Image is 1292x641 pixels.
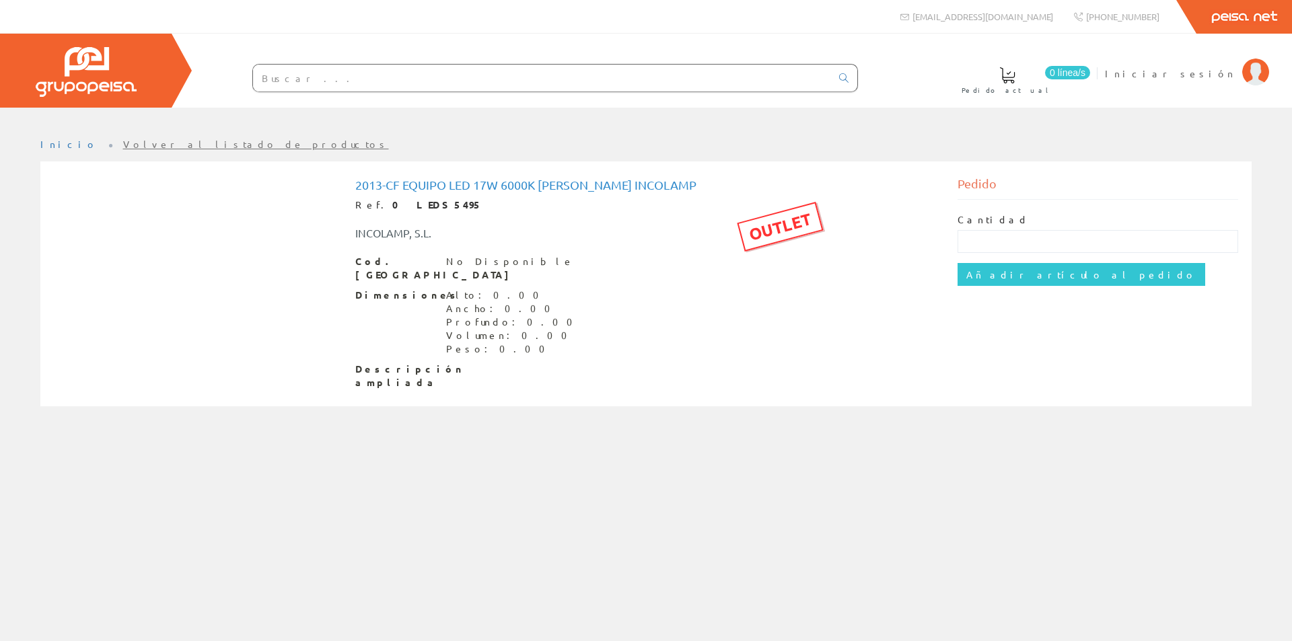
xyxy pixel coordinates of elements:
label: Cantidad [958,213,1029,227]
div: OUTLET [737,202,823,252]
div: Profundo: 0.00 [446,315,581,329]
div: INCOLAMP, S.L. [345,225,696,241]
a: Iniciar sesión [1105,56,1269,69]
div: Volumen: 0.00 [446,329,581,342]
a: Inicio [40,138,98,150]
div: Alto: 0.00 [446,289,581,302]
div: Ancho: 0.00 [446,302,581,315]
div: Pedido [958,175,1239,200]
span: Pedido actual [962,83,1053,97]
div: No Disponible [446,255,574,268]
div: Ref. [355,198,937,212]
h1: 2013-cf Equipo Led 17w 6000k [PERSON_NAME] Incolamp [355,178,937,192]
input: Buscar ... [253,65,831,91]
span: Cod. [GEOGRAPHIC_DATA] [355,255,436,282]
span: [PHONE_NUMBER] [1086,11,1159,22]
span: Descripción ampliada [355,363,436,389]
strong: 0 LEDS5495 [392,198,482,211]
span: 0 línea/s [1045,66,1090,79]
span: Dimensiones [355,289,436,302]
img: Grupo Peisa [36,47,137,97]
input: Añadir artículo al pedido [958,263,1205,286]
span: Iniciar sesión [1105,67,1235,80]
a: Volver al listado de productos [123,138,389,150]
div: Peso: 0.00 [446,342,581,356]
span: [EMAIL_ADDRESS][DOMAIN_NAME] [912,11,1053,22]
